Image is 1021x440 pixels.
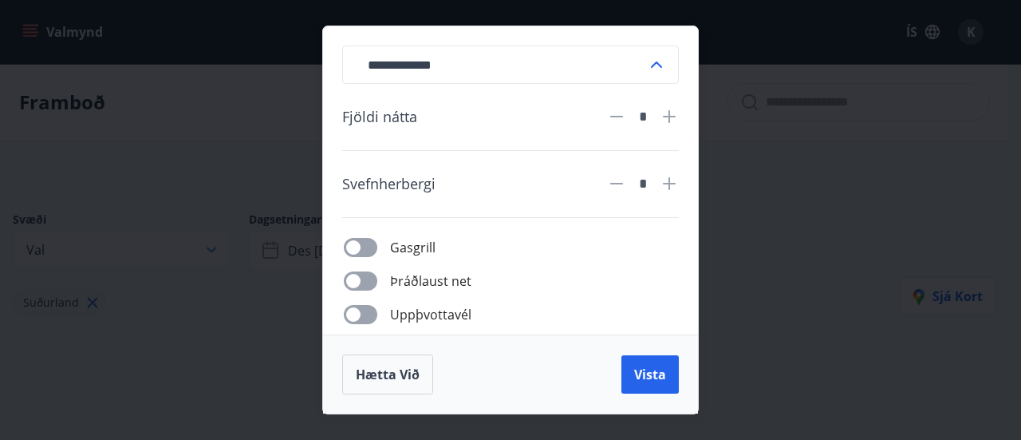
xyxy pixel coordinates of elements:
span: Fjöldi nátta [342,106,417,127]
span: Svefnherbergi [342,173,436,194]
span: Hætta við [356,366,420,383]
button: Vista [621,355,679,394]
span: Uppþvottavél [390,305,471,324]
span: Gasgrill [390,238,436,257]
span: Vista [634,366,666,383]
button: Hætta við [342,355,433,394]
span: Þráðlaust net [390,272,471,291]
